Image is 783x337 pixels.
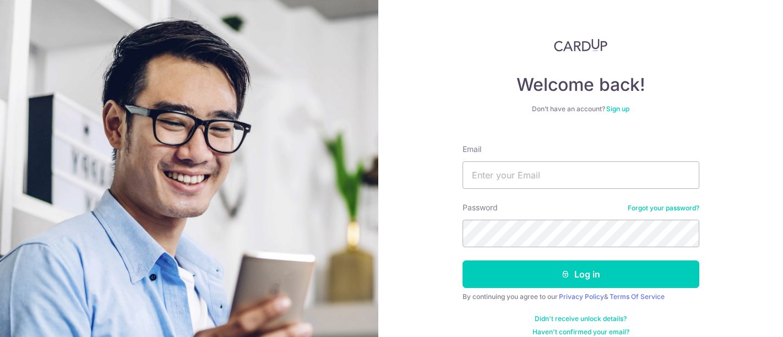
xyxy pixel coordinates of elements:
[463,292,699,301] div: By continuing you agree to our &
[463,202,498,213] label: Password
[554,39,608,52] img: CardUp Logo
[463,161,699,189] input: Enter your Email
[606,105,629,113] a: Sign up
[463,105,699,113] div: Don’t have an account?
[463,144,481,155] label: Email
[532,328,629,336] a: Haven't confirmed your email?
[559,292,604,301] a: Privacy Policy
[535,314,627,323] a: Didn't receive unlock details?
[610,292,665,301] a: Terms Of Service
[463,260,699,288] button: Log in
[463,74,699,96] h4: Welcome back!
[628,204,699,213] a: Forgot your password?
